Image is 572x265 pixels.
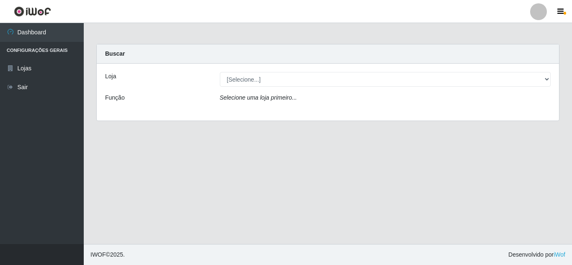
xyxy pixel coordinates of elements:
[105,50,125,57] strong: Buscar
[14,6,51,17] img: CoreUI Logo
[105,93,125,102] label: Função
[554,251,565,258] a: iWof
[90,250,125,259] span: © 2025 .
[105,72,116,81] label: Loja
[220,94,297,101] i: Selecione uma loja primeiro...
[90,251,106,258] span: IWOF
[508,250,565,259] span: Desenvolvido por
